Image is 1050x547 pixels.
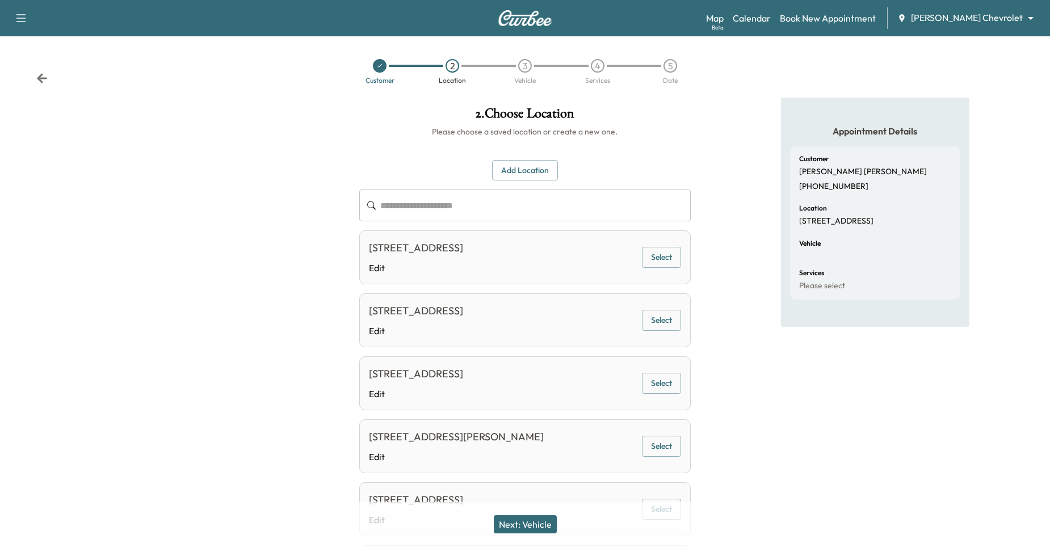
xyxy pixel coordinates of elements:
h6: Customer [799,155,829,162]
div: Customer [366,77,394,84]
button: Add Location [492,160,558,181]
a: Edit [369,450,544,464]
div: 2 [446,59,459,73]
button: Select [642,436,681,457]
a: Book New Appointment [780,11,876,25]
div: Back [36,73,48,84]
p: [STREET_ADDRESS] [799,216,873,226]
button: Select [642,310,681,331]
div: Services [585,77,610,84]
p: Please select [799,281,845,291]
div: Date [663,77,678,84]
h6: Vehicle [799,240,821,247]
button: Select [642,247,681,268]
img: Curbee Logo [498,10,552,26]
div: [STREET_ADDRESS] [369,240,463,256]
h1: 2 . Choose Location [359,107,691,126]
div: Vehicle [514,77,536,84]
a: MapBeta [706,11,724,25]
div: [STREET_ADDRESS] [369,303,463,319]
div: Beta [712,23,724,32]
div: [STREET_ADDRESS] [369,492,463,508]
button: Next: Vehicle [494,515,557,533]
h5: Appointment Details [790,125,960,137]
p: [PHONE_NUMBER] [799,182,868,192]
button: Select [642,499,681,520]
a: Edit [369,387,463,401]
a: Edit [369,324,463,338]
div: [STREET_ADDRESS] [369,366,463,382]
div: 3 [518,59,532,73]
h6: Location [799,205,827,212]
p: [PERSON_NAME] [PERSON_NAME] [799,167,927,177]
a: Calendar [733,11,771,25]
div: 5 [663,59,677,73]
h6: Please choose a saved location or create a new one. [359,126,691,137]
div: [STREET_ADDRESS][PERSON_NAME] [369,429,544,445]
button: Select [642,373,681,394]
span: [PERSON_NAME] Chevrolet [911,11,1023,24]
div: 4 [591,59,604,73]
h6: Services [799,270,824,276]
a: Edit [369,261,463,275]
div: Location [439,77,466,84]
